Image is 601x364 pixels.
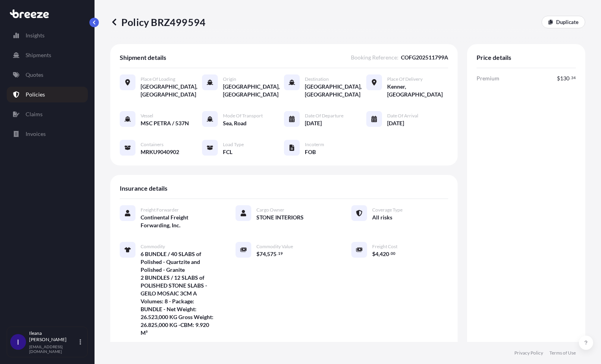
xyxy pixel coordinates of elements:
[17,338,19,346] span: I
[305,113,343,119] span: Date of Departure
[26,130,46,138] p: Invoices
[256,207,284,213] span: Cargo Owner
[26,71,43,79] p: Quotes
[141,214,217,229] span: Continental Freight Forwarding, Inc.
[378,251,380,257] span: ,
[120,54,166,61] span: Shipment details
[141,207,179,213] span: Freight Forwarder
[141,243,165,250] span: Commodity
[7,28,88,43] a: Insights
[401,54,448,61] span: COFG202511799A
[223,148,232,156] span: FCL
[571,76,576,79] span: 34
[26,110,43,118] p: Claims
[277,252,278,255] span: .
[141,83,202,98] span: [GEOGRAPHIC_DATA], [GEOGRAPHIC_DATA]
[120,184,167,192] span: Insurance details
[26,91,45,98] p: Policies
[278,252,283,255] span: 19
[141,250,217,337] span: 6 BUNDLE / 40 SLABS of Polished - Quartzite and Polished - Granite 2 BUNDLES / 12 SLABS of POLISH...
[141,119,189,127] span: MSC PETRA / 537N
[305,148,316,156] span: FOB
[372,214,392,221] span: All risks
[560,76,569,81] span: 130
[7,126,88,142] a: Invoices
[7,67,88,83] a: Quotes
[29,330,78,343] p: Ileana [PERSON_NAME]
[26,51,51,59] p: Shipments
[549,350,576,356] a: Terms of Use
[305,76,329,82] span: Destination
[351,54,399,61] span: Booking Reference :
[305,83,366,98] span: [GEOGRAPHIC_DATA], [GEOGRAPHIC_DATA]
[372,251,375,257] span: $
[387,76,423,82] span: Place of Delivery
[380,251,389,257] span: 420
[141,76,175,82] span: Place of Loading
[26,32,45,39] p: Insights
[387,119,404,127] span: [DATE]
[7,47,88,63] a: Shipments
[477,74,499,82] span: Premium
[223,76,236,82] span: Origin
[375,251,378,257] span: 4
[110,16,206,28] p: Policy BRZ499594
[305,119,322,127] span: [DATE]
[223,83,284,98] span: [GEOGRAPHIC_DATA], [GEOGRAPHIC_DATA]
[391,252,395,255] span: 00
[267,251,276,257] span: 575
[372,243,397,250] span: Freight Cost
[7,106,88,122] a: Claims
[141,113,153,119] span: Vessel
[570,76,571,79] span: .
[7,87,88,102] a: Policies
[223,113,263,119] span: Mode of Transport
[542,16,585,28] a: Duplicate
[387,83,449,98] span: Kenner, [GEOGRAPHIC_DATA]
[557,76,560,81] span: $
[387,113,418,119] span: Date of Arrival
[223,119,247,127] span: Sea, Road
[256,243,293,250] span: Commodity Value
[141,148,179,156] span: MRKU9040902
[305,141,324,148] span: Incoterm
[266,251,267,257] span: ,
[141,141,163,148] span: Containers
[256,251,260,257] span: $
[256,214,304,221] span: STONE INTERIORS
[556,18,579,26] p: Duplicate
[260,251,266,257] span: 74
[223,141,244,148] span: Load Type
[477,54,511,61] span: Price details
[514,350,543,356] a: Privacy Policy
[372,207,403,213] span: Coverage Type
[29,344,78,354] p: [EMAIL_ADDRESS][DOMAIN_NAME]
